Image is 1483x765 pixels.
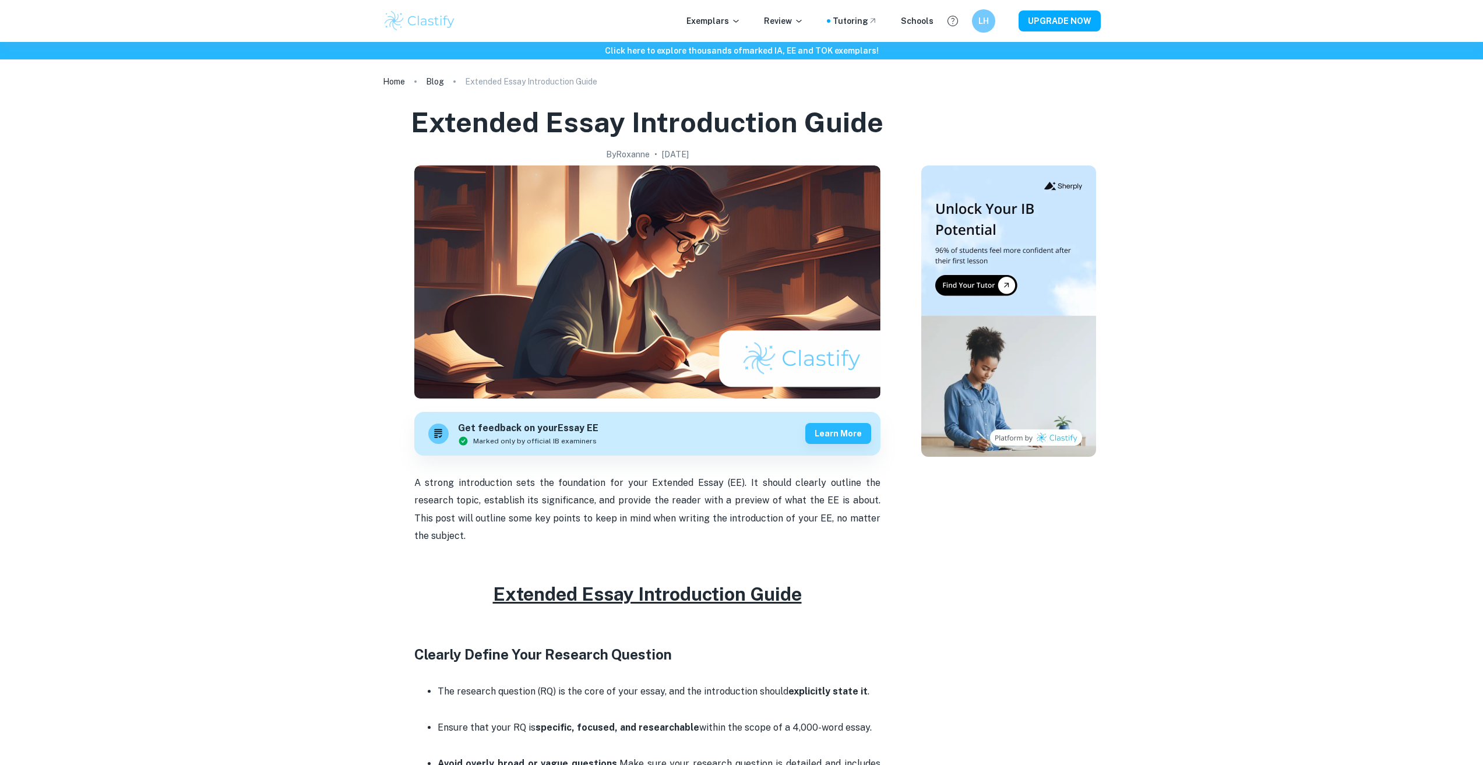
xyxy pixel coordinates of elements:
[606,148,650,161] h2: By Roxanne
[2,44,1481,57] h6: Click here to explore thousands of marked IA, EE and TOK exemplars !
[414,165,880,399] img: Extended Essay Introduction Guide cover image
[493,583,802,605] u: Extended Essay Introduction Guide
[473,436,597,446] span: Marked only by official IB examiners
[536,722,699,733] strong: specific, focused, and researchable
[383,73,405,90] a: Home
[1019,10,1101,31] button: UPGRADE NOW
[414,646,672,662] strong: Clearly Define Your Research Question
[426,73,444,90] a: Blog
[662,148,689,161] h2: [DATE]
[943,11,963,31] button: Help and Feedback
[414,474,880,545] p: A strong introduction sets the foundation for your Extended Essay (EE). It should clearly outline...
[458,421,598,436] h6: Get feedback on your Essay EE
[901,15,934,27] a: Schools
[411,104,883,141] h1: Extended Essay Introduction Guide
[972,9,995,33] button: LH
[805,423,871,444] button: Learn more
[833,15,878,27] a: Tutoring
[977,15,990,27] h6: LH
[921,165,1096,457] img: Thumbnail
[764,15,804,27] p: Review
[438,683,880,700] p: The research question (RQ) is the core of your essay, and the introduction should .
[438,719,880,736] p: Ensure that your RQ is within the scope of a 4,000-word essay.
[686,15,741,27] p: Exemplars
[465,75,597,88] p: Extended Essay Introduction Guide
[383,9,457,33] img: Clastify logo
[654,148,657,161] p: •
[788,686,868,697] strong: explicitly state it
[414,412,880,456] a: Get feedback on yourEssay EEMarked only by official IB examinersLearn more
